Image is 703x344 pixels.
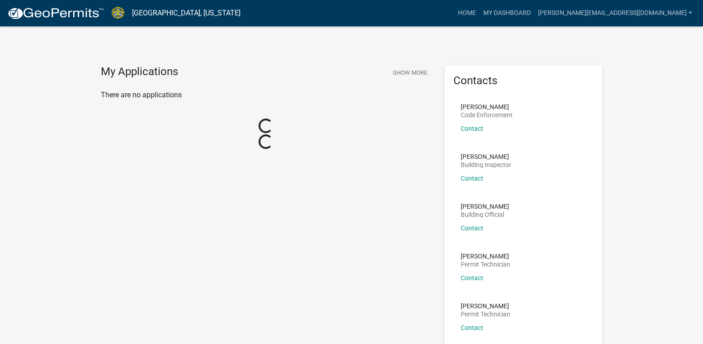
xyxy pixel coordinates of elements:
a: Contact [461,125,483,132]
a: Contact [461,324,483,331]
p: Building Inspector [461,162,511,168]
h5: Contacts [453,74,594,87]
p: [PERSON_NAME] [461,153,511,160]
p: Permit Technician [461,311,510,317]
a: My Dashboard [480,5,534,22]
a: Contact [461,274,483,282]
p: [PERSON_NAME] [461,253,510,259]
h4: My Applications [101,65,178,79]
button: Show More [389,65,431,80]
a: Home [454,5,480,22]
a: [GEOGRAPHIC_DATA], [US_STATE] [132,5,241,21]
p: Building Official [461,211,509,218]
p: [PERSON_NAME] [461,303,510,309]
a: Contact [461,225,483,232]
p: [PERSON_NAME] [461,203,509,210]
p: [PERSON_NAME] [461,104,513,110]
p: There are no applications [101,90,431,100]
img: Jasper County, South Carolina [111,7,125,19]
a: Contact [461,175,483,182]
a: [PERSON_NAME][EMAIL_ADDRESS][DOMAIN_NAME] [534,5,696,22]
p: Permit Technician [461,261,510,268]
p: Code Enforcement [461,112,513,118]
